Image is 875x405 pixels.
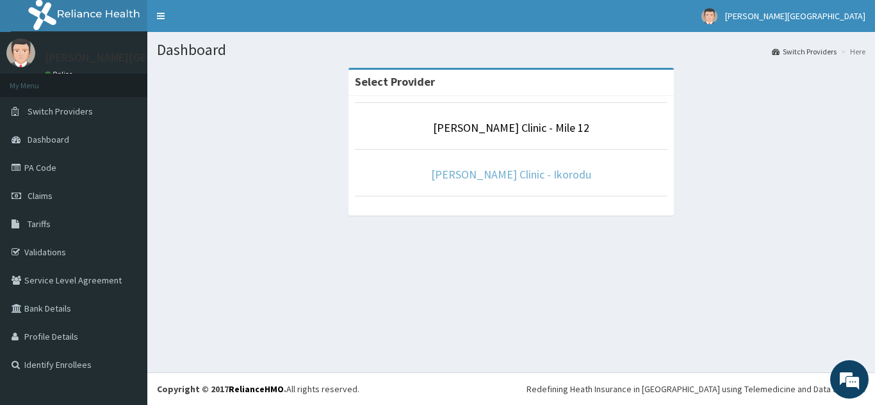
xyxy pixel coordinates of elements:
img: User Image [701,8,717,24]
strong: Select Provider [355,74,435,89]
div: Redefining Heath Insurance in [GEOGRAPHIC_DATA] using Telemedicine and Data Science! [527,383,865,395]
li: Here [838,46,865,57]
a: [PERSON_NAME] Clinic - Ikorodu [431,167,591,182]
span: Claims [28,190,53,202]
a: Switch Providers [772,46,837,57]
footer: All rights reserved. [147,372,875,405]
span: [PERSON_NAME][GEOGRAPHIC_DATA] [725,10,865,22]
span: Tariffs [28,218,51,230]
textarea: Type your message and hit 'Enter' [6,269,244,314]
div: Minimize live chat window [210,6,241,37]
span: Switch Providers [28,106,93,117]
a: [PERSON_NAME] Clinic - Mile 12 [433,120,589,135]
img: User Image [6,38,35,67]
div: Chat with us now [67,72,215,88]
a: RelianceHMO [229,383,284,395]
span: Dashboard [28,134,69,145]
strong: Copyright © 2017 . [157,383,286,395]
img: d_794563401_company_1708531726252_794563401 [24,64,52,96]
p: [PERSON_NAME][GEOGRAPHIC_DATA] [45,52,234,63]
a: Online [45,70,76,79]
h1: Dashboard [157,42,865,58]
span: We're online! [74,121,177,250]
